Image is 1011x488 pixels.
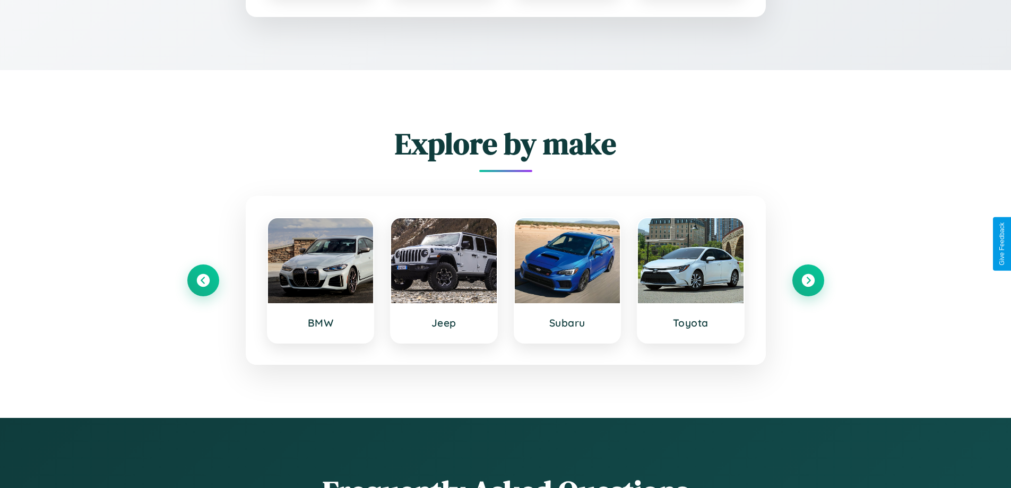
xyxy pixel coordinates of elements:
[402,316,486,329] h3: Jeep
[525,316,610,329] h3: Subaru
[279,316,363,329] h3: BMW
[649,316,733,329] h3: Toyota
[187,123,824,164] h2: Explore by make
[998,222,1006,266] div: Give Feedback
